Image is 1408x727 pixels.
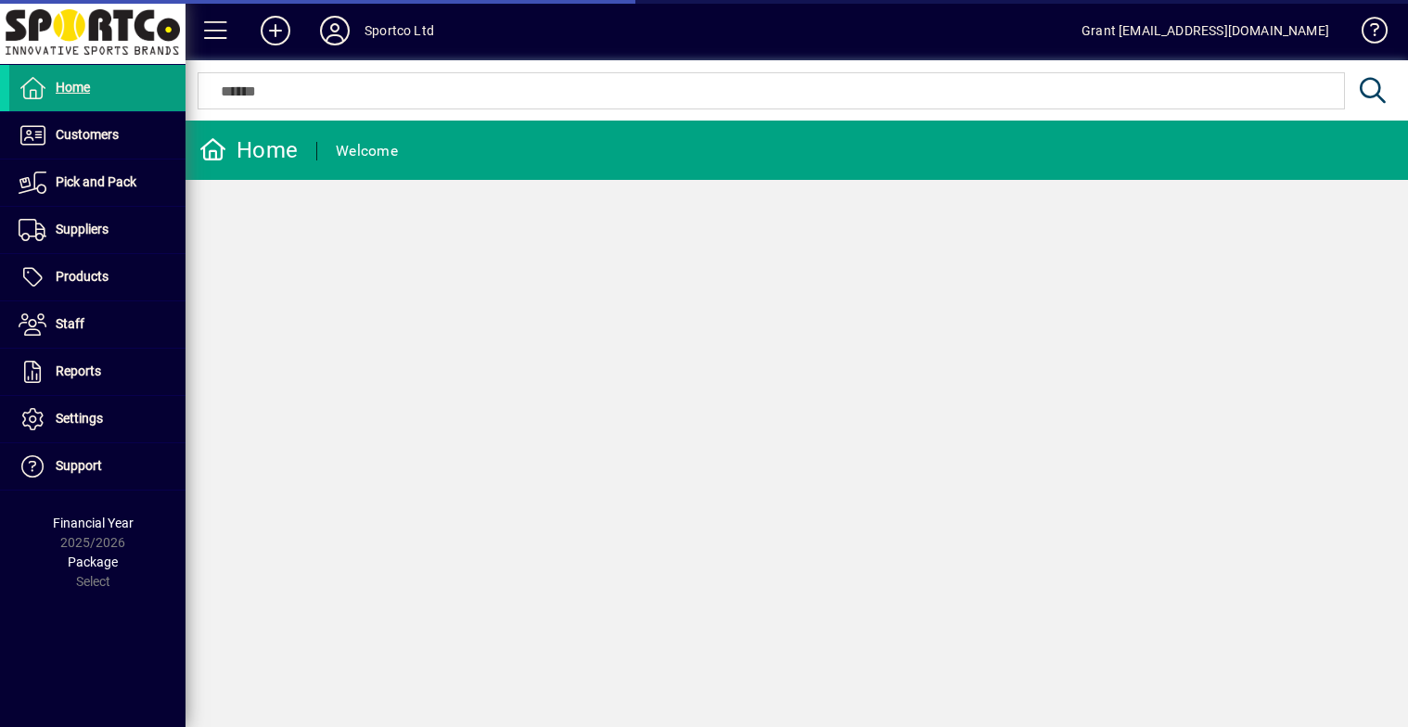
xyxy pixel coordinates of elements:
a: Suppliers [9,207,186,253]
span: Package [68,555,118,569]
button: Profile [305,14,365,47]
a: Reports [9,349,186,395]
div: Grant [EMAIL_ADDRESS][DOMAIN_NAME] [1082,16,1329,45]
span: Suppliers [56,222,109,236]
span: Settings [56,411,103,426]
a: Support [9,443,186,490]
span: Reports [56,363,101,378]
div: Home [199,135,298,165]
button: Add [246,14,305,47]
a: Settings [9,396,186,442]
div: Welcome [336,136,398,166]
a: Staff [9,301,186,348]
span: Customers [56,127,119,142]
span: Pick and Pack [56,174,136,189]
span: Support [56,458,102,473]
span: Products [56,269,109,284]
a: Pick and Pack [9,159,186,206]
a: Customers [9,112,186,159]
span: Financial Year [53,516,134,530]
span: Staff [56,316,84,331]
div: Sportco Ltd [365,16,434,45]
a: Knowledge Base [1348,4,1385,64]
span: Home [56,80,90,95]
a: Products [9,254,186,300]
